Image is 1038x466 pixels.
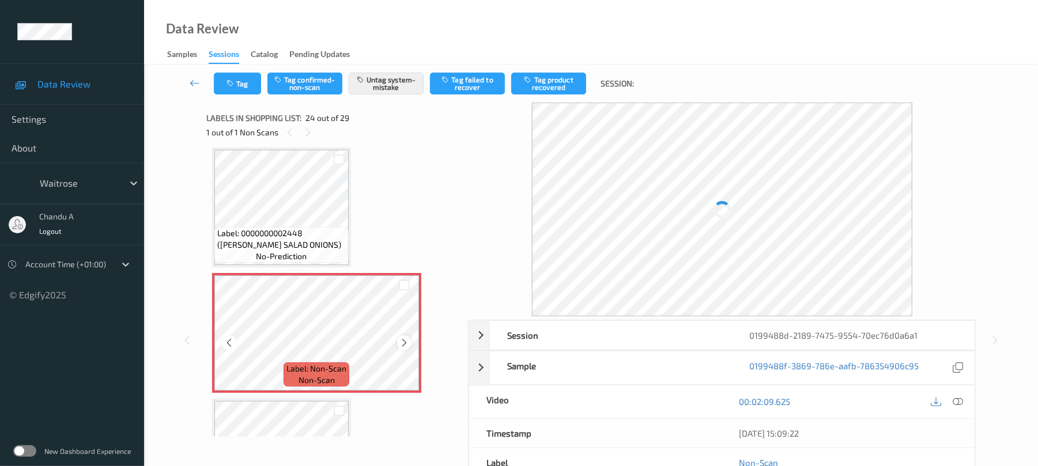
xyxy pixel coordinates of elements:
button: Untag system-mistake [349,73,424,94]
a: 00:02:09.625 [739,396,791,407]
div: Sample [490,351,733,384]
div: Session0199488d-2189-7475-9554-70ec76d0a6a1 [469,320,975,350]
div: 0199488d-2189-7475-9554-70ec76d0a6a1 [733,321,975,350]
div: Video [469,385,722,418]
div: 1 out of 1 Non Scans [206,125,460,139]
button: Tag failed to recover [430,73,505,94]
div: [DATE] 15:09:22 [739,427,957,439]
span: no-prediction [256,251,307,262]
span: Session: [601,78,634,89]
div: Data Review [166,23,239,35]
div: Catalog [251,48,278,63]
div: Sample0199488f-3869-786e-aafb-786354906c95 [469,351,975,385]
a: Samples [167,47,209,63]
a: 0199488f-3869-786e-aafb-786354906c95 [750,360,919,376]
button: Tag [214,73,261,94]
div: Sessions [209,48,239,64]
a: Pending Updates [289,47,361,63]
span: Label: Non-Scan [286,363,346,374]
span: Labels in shopping list: [206,112,301,124]
a: Catalog [251,47,289,63]
button: Tag confirmed-non-scan [267,73,342,94]
button: Tag product recovered [511,73,586,94]
div: Timestamp [469,419,722,448]
span: Label: 0000000002448 ([PERSON_NAME] SALAD ONIONS) [217,228,346,251]
div: Pending Updates [289,48,350,63]
div: Session [490,321,733,350]
div: Samples [167,48,197,63]
span: 24 out of 29 [305,112,349,124]
span: non-scan [299,374,335,386]
a: Sessions [209,47,251,64]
